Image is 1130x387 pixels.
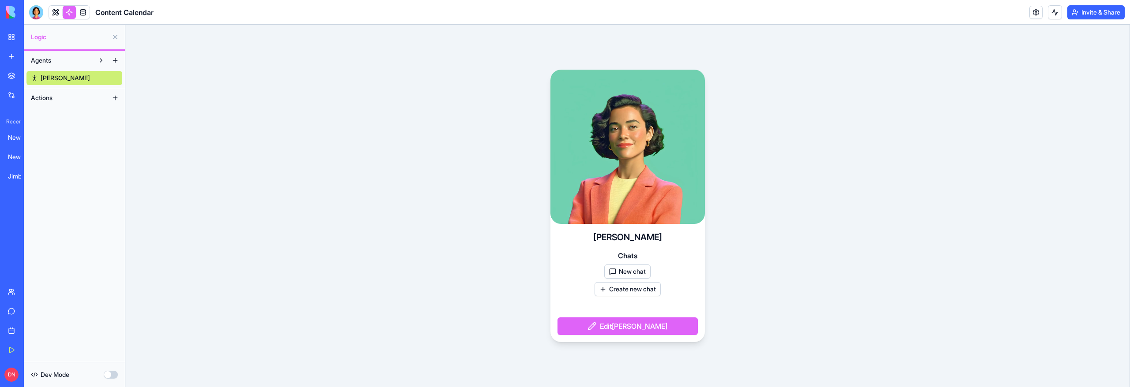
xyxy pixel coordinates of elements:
a: New App [3,148,38,166]
button: New chat [604,264,651,279]
button: Agents [26,53,94,67]
button: Create new chat [595,282,661,296]
a: New App [3,129,38,146]
a: Jimbo Brand Assistant [3,167,38,185]
div: New App [8,133,33,142]
span: Chats [618,250,637,261]
span: Recent [3,118,21,125]
span: Logic [31,33,108,41]
div: Jimbo Brand Assistant [8,172,33,181]
button: Actions [26,91,108,105]
button: Edit[PERSON_NAME] [557,317,698,335]
span: Dev Mode [41,370,69,379]
img: logo [6,6,61,19]
span: DN [4,368,19,382]
span: Actions [31,93,53,102]
button: Invite & Share [1067,5,1125,19]
span: [PERSON_NAME] [41,74,90,82]
h4: [PERSON_NAME] [593,231,662,243]
div: New App [8,153,33,161]
span: Content Calendar [95,7,154,18]
a: [PERSON_NAME] [26,71,122,85]
span: Agents [31,56,51,65]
